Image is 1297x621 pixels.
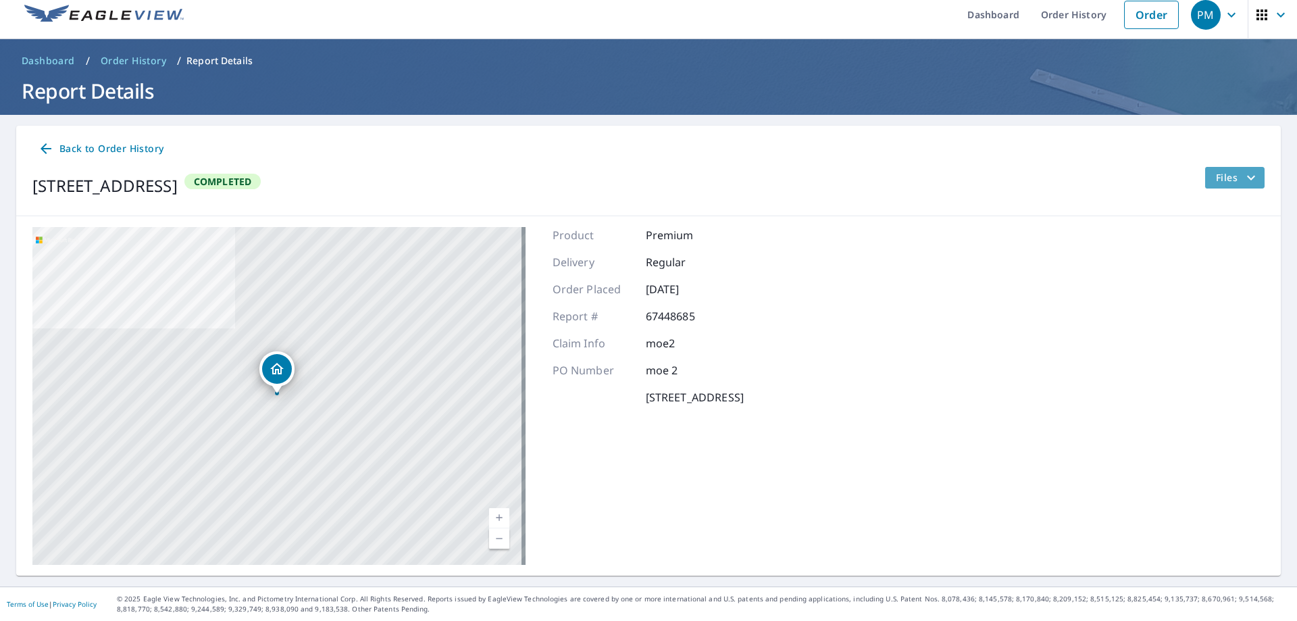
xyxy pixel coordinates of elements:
nav: breadcrumb [16,50,1281,72]
div: [STREET_ADDRESS] [32,174,178,198]
a: Current Level 17, Zoom Out [489,528,509,549]
p: Premium [646,227,727,243]
p: Delivery [553,254,634,270]
p: [DATE] [646,281,727,297]
p: Regular [646,254,727,270]
p: Report # [553,308,634,324]
p: moe 2 [646,362,727,378]
button: filesDropdownBtn-67448685 [1204,167,1265,189]
li: / [86,53,90,69]
img: EV Logo [24,5,184,25]
a: Current Level 17, Zoom In [489,508,509,528]
li: / [177,53,181,69]
span: Back to Order History [38,141,163,157]
p: moe2 [646,335,727,351]
div: Dropped pin, building 1, Residential property, 6944 Plainview St Ypsilanti, MI 48197 [259,351,295,393]
h1: Report Details [16,77,1281,105]
span: Order History [101,54,166,68]
p: 67448685 [646,308,727,324]
p: Claim Info [553,335,634,351]
span: Files [1216,170,1259,186]
p: Order Placed [553,281,634,297]
a: Order History [95,50,172,72]
span: Completed [186,175,260,188]
p: PO Number [553,362,634,378]
a: Dashboard [16,50,80,72]
p: | [7,600,97,608]
p: Report Details [186,54,253,68]
a: Terms of Use [7,599,49,609]
p: © 2025 Eagle View Technologies, Inc. and Pictometry International Corp. All Rights Reserved. Repo... [117,594,1290,614]
a: Back to Order History [32,136,169,162]
p: Product [553,227,634,243]
a: Order [1124,1,1179,29]
span: Dashboard [22,54,75,68]
p: [STREET_ADDRESS] [646,389,744,405]
a: Privacy Policy [53,599,97,609]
